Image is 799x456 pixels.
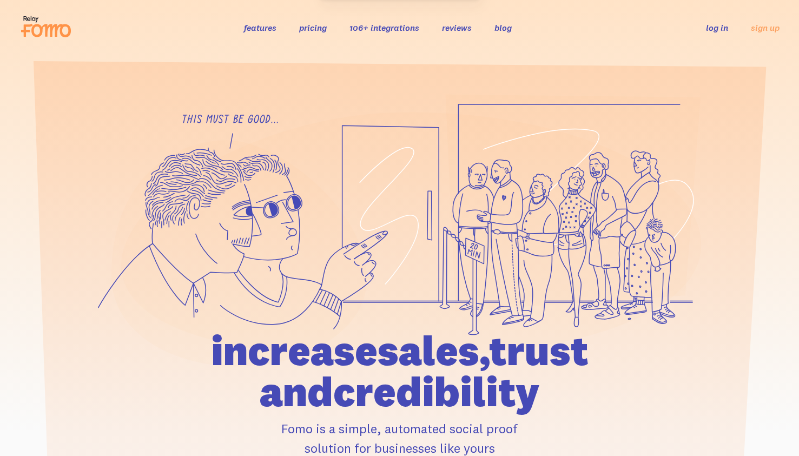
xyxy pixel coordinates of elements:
a: reviews [442,22,472,33]
a: log in [706,22,728,33]
h1: increase sales, trust and credibility [149,330,650,412]
a: sign up [751,22,780,34]
a: pricing [299,22,327,33]
a: blog [494,22,512,33]
a: features [244,22,276,33]
a: 106+ integrations [349,22,419,33]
